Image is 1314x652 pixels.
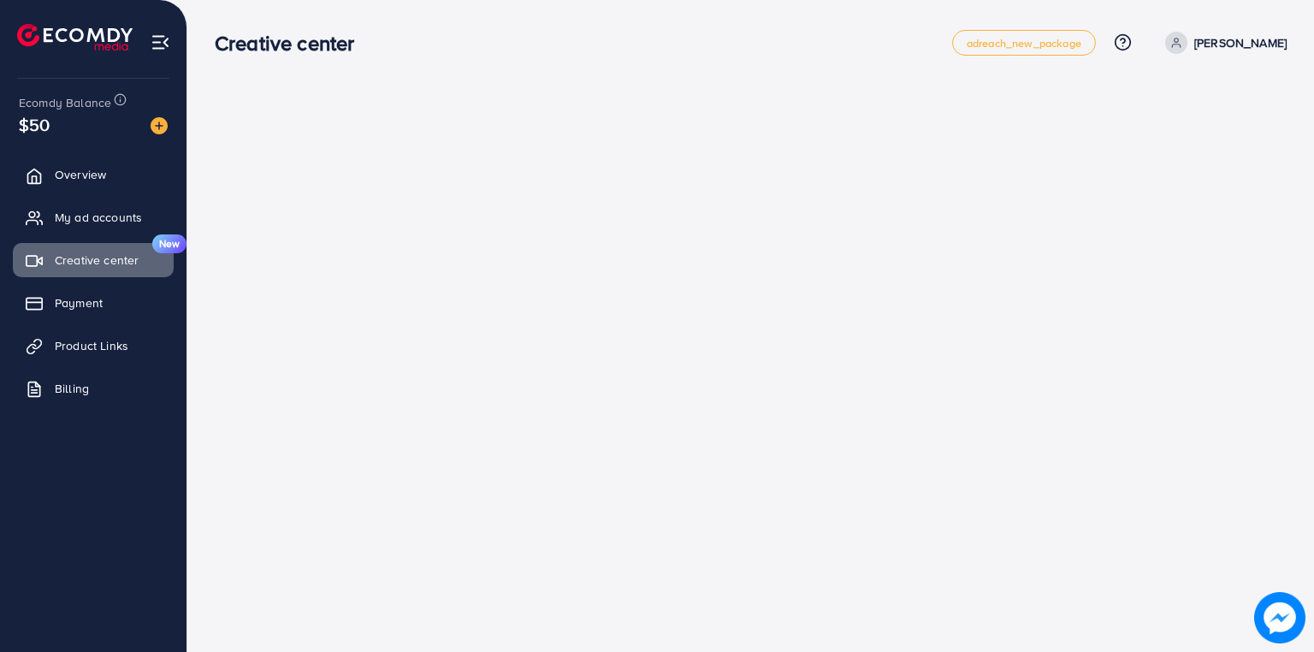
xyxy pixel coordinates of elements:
[1254,592,1305,643] img: image
[1194,33,1287,53] p: [PERSON_NAME]
[13,243,174,277] a: Creative centerNew
[151,33,170,52] img: menu
[55,294,103,311] span: Payment
[13,371,174,406] a: Billing
[1158,32,1287,54] a: [PERSON_NAME]
[17,24,133,50] img: logo
[55,166,106,183] span: Overview
[55,380,89,397] span: Billing
[967,38,1081,49] span: adreach_new_package
[13,329,174,363] a: Product Links
[55,252,139,269] span: Creative center
[13,200,174,234] a: My ad accounts
[55,209,142,226] span: My ad accounts
[13,286,174,320] a: Payment
[952,30,1096,56] a: adreach_new_package
[19,112,50,137] span: $50
[151,117,168,134] img: image
[55,337,128,354] span: Product Links
[19,94,111,111] span: Ecomdy Balance
[152,234,186,253] span: New
[215,31,368,56] h3: Creative center
[13,157,174,192] a: Overview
